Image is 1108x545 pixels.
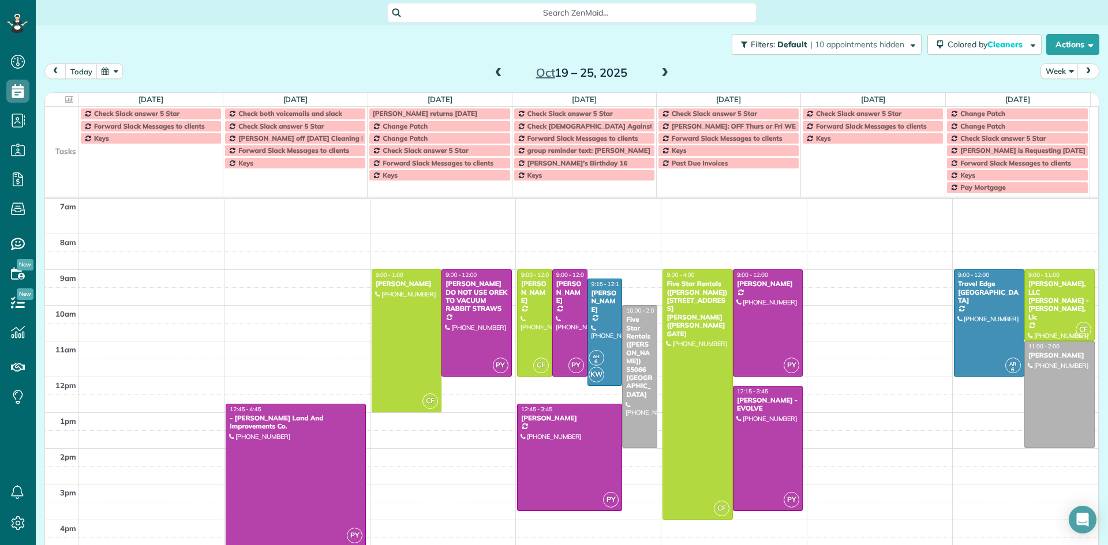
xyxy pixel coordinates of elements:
[533,358,549,373] span: CF
[446,271,477,279] span: 9:00 - 12:00
[726,34,922,55] a: Filters: Default | 10 appointments hidden
[238,159,253,167] span: Keys
[94,122,205,130] span: Forward Slack Messages to clients
[527,122,695,130] span: Check [DEMOGRAPHIC_DATA] Against Spreadsheet
[372,109,477,118] span: [PERSON_NAME] returns [DATE]
[672,146,687,155] span: Keys
[60,273,76,283] span: 9am
[732,34,922,55] button: Filters: Default | 10 appointments hidden
[493,358,508,373] span: PY
[376,271,403,279] span: 9:00 - 1:00
[60,416,76,426] span: 1pm
[1076,322,1091,337] span: CF
[229,414,362,431] div: - [PERSON_NAME] Land And Improvements Co.
[527,171,542,179] span: Keys
[816,109,901,118] span: Check Slack answer 5 Star
[1046,34,1099,55] button: Actions
[1005,95,1030,104] a: [DATE]
[230,405,261,413] span: 12:45 - 4:45
[672,134,783,142] span: Forward Slack Messages to clients
[1009,360,1016,367] span: AR
[816,134,831,142] span: Keys
[94,134,109,142] span: Keys
[55,309,76,318] span: 10am
[810,39,904,50] span: | 10 appointments hidden
[666,280,729,338] div: Five Star Rentals ([PERSON_NAME]) [STREET_ADDRESS][PERSON_NAME] ([PERSON_NAME] GATE)
[65,63,98,79] button: today
[238,122,324,130] span: Check Slack answer 5 Star
[626,307,657,314] span: 10:00 - 2:00
[816,122,927,130] span: Forward Slack Messages to clients
[948,39,1027,50] span: Colored by
[716,95,741,104] a: [DATE]
[556,271,587,279] span: 9:00 - 12:00
[383,134,428,142] span: Change Patch
[510,66,654,79] h2: 19 – 25, 2025
[521,280,549,305] div: [PERSON_NAME]
[138,95,163,104] a: [DATE]
[960,171,975,179] span: Keys
[672,122,811,130] span: [PERSON_NAME]: OFF Thurs or Fri WEEKLY
[422,393,438,409] span: CF
[592,280,623,288] span: 9:15 - 12:15
[536,65,555,80] span: Oct
[521,414,619,422] div: [PERSON_NAME]
[375,280,439,288] div: [PERSON_NAME]
[960,109,1005,118] span: Change Patch
[958,271,989,279] span: 9:00 - 12:00
[1040,63,1079,79] button: Week
[667,271,694,279] span: 9:00 - 4:00
[736,396,800,413] div: [PERSON_NAME] - EVOLVE
[737,271,768,279] span: 9:00 - 12:00
[60,452,76,461] span: 2pm
[17,259,33,270] span: New
[60,524,76,533] span: 4pm
[593,353,600,359] span: AR
[44,63,66,79] button: prev
[927,34,1042,55] button: Colored byCleaners
[347,528,362,543] span: PY
[777,39,808,50] span: Default
[960,134,1046,142] span: Check Slack answer 5 Star
[1028,271,1060,279] span: 9:00 - 11:00
[428,95,452,104] a: [DATE]
[960,159,1071,167] span: Forward Slack Messages to clients
[383,146,468,155] span: Check Slack answer 5 Star
[1028,280,1091,321] div: [PERSON_NAME], LLC [PERSON_NAME] - [PERSON_NAME], Llc
[736,280,800,288] div: [PERSON_NAME]
[1028,343,1060,350] span: 11:00 - 2:00
[603,492,619,508] span: PY
[960,122,1005,130] span: Change Patch
[445,280,508,313] div: [PERSON_NAME] DO NOT USE OREK TO VACUUM RABBIT STRAWS
[861,95,886,104] a: [DATE]
[1028,351,1091,359] div: [PERSON_NAME]
[714,501,729,516] span: CF
[238,109,342,118] span: Check both voicemails and slack
[784,358,799,373] span: PY
[238,134,397,142] span: [PERSON_NAME] off [DATE] Cleaning Restaurant
[283,95,308,104] a: [DATE]
[1077,63,1099,79] button: next
[60,202,76,211] span: 7am
[521,405,552,413] span: 12:45 - 3:45
[1006,364,1020,375] small: 6
[672,109,757,118] span: Check Slack answer 5 Star
[55,345,76,354] span: 11am
[626,315,654,399] div: Five Star Rentals ([PERSON_NAME]) 55066 [GEOGRAPHIC_DATA]
[751,39,775,50] span: Filters:
[60,238,76,247] span: 8am
[383,159,493,167] span: Forward Slack Messages to clients
[957,280,1021,305] div: Travel Edge [GEOGRAPHIC_DATA]
[521,271,552,279] span: 9:00 - 12:00
[383,171,398,179] span: Keys
[556,280,584,305] div: [PERSON_NAME]
[568,358,584,373] span: PY
[589,367,604,382] span: KW
[672,159,728,167] span: Past Due Invoices
[987,39,1024,50] span: Cleaners
[589,356,604,367] small: 6
[591,289,619,314] div: [PERSON_NAME]
[94,109,179,118] span: Check Slack answer 5 Star
[238,146,349,155] span: Forward Slack Messages to clients
[784,492,799,508] span: PY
